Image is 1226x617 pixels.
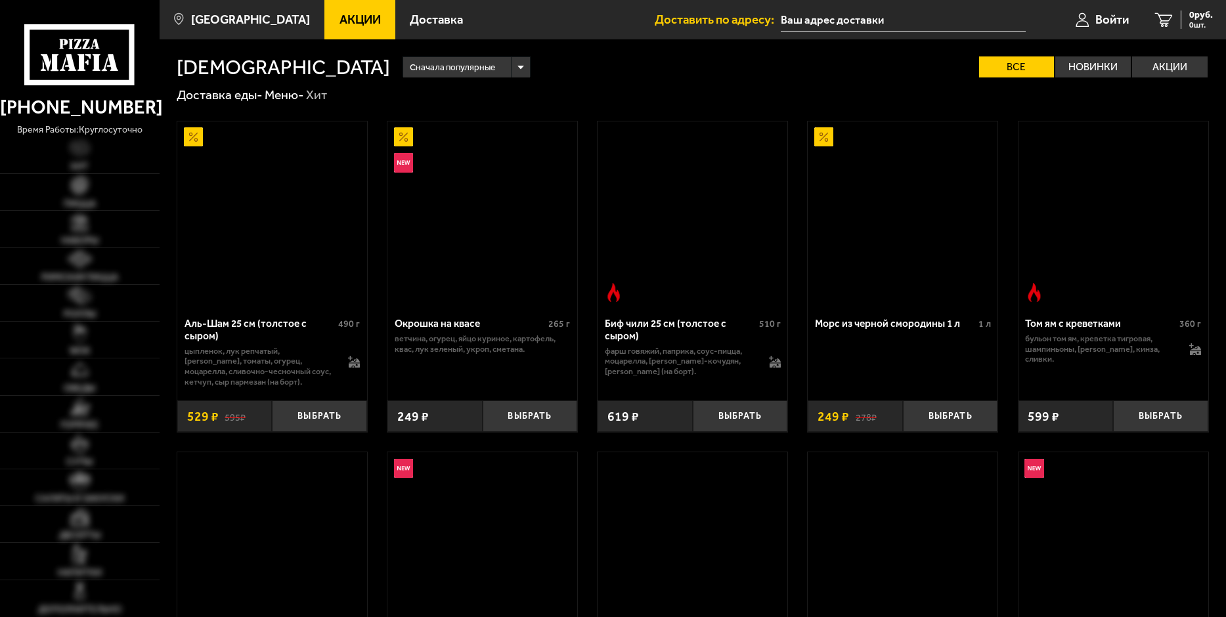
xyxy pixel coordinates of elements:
span: Салаты и закуски [35,494,124,503]
span: 490 г [338,318,360,330]
span: Десерты [59,531,100,540]
span: 1 л [978,318,991,330]
label: Новинки [1055,56,1131,77]
s: 278 ₽ [856,410,877,423]
button: Выбрать [272,400,367,432]
input: Ваш адрес доставки [781,8,1026,32]
span: Обеды [64,384,95,393]
img: Новинка [394,153,413,172]
p: фарш говяжий, паприка, соус-пицца, моцарелла, [PERSON_NAME]-кочудян, [PERSON_NAME] (на борт). [605,346,756,377]
div: Биф чили 25 см (толстое с сыром) [605,318,756,342]
div: Том ям с креветками [1025,318,1176,330]
img: Острое блюдо [604,283,623,302]
span: Римская пицца [41,273,118,282]
div: Хит [306,87,327,103]
span: 510 г [759,318,781,330]
a: Острое блюдоТом ям с креветками [1018,121,1208,308]
img: Острое блюдо [1024,283,1043,302]
span: 529 ₽ [187,410,219,423]
h1: [DEMOGRAPHIC_DATA] [177,57,390,77]
span: Пицца [64,200,96,209]
span: Доставка [410,14,463,26]
p: бульон том ям, креветка тигровая, шампиньоны, [PERSON_NAME], кинза, сливки. [1025,333,1176,364]
span: WOK [70,347,90,356]
span: Горячее [60,421,99,430]
span: [GEOGRAPHIC_DATA] [191,14,310,26]
label: Акции [1132,56,1208,77]
span: Акции [339,14,381,26]
span: 599 ₽ [1028,410,1059,423]
label: Все [979,56,1055,77]
button: Выбрать [1113,400,1208,432]
span: Войти [1095,14,1129,26]
s: 595 ₽ [225,410,246,423]
a: АкционныйМорс из черной смородины 1 л [808,121,997,308]
p: ветчина, огурец, яйцо куриное, картофель, квас, лук зеленый, укроп, сметана. [395,333,571,354]
div: Аль-Шам 25 см (толстое с сыром) [185,318,336,342]
span: Напитки [58,568,102,578]
span: 0 шт. [1189,21,1213,29]
button: Выбрать [483,400,578,432]
a: Доставка еды- [177,87,263,102]
span: 249 ₽ [397,410,429,423]
img: Новинка [1024,459,1043,478]
a: АкционныйАль-Шам 25 см (толстое с сыром) [177,121,367,308]
span: Дополнительно [38,605,121,614]
img: Акционный [814,127,833,146]
span: Супы [66,457,93,467]
span: 265 г [548,318,570,330]
a: АкционныйНовинкаОкрошка на квасе [387,121,577,308]
span: 249 ₽ [818,410,849,423]
p: цыпленок, лук репчатый, [PERSON_NAME], томаты, огурец, моцарелла, сливочно-чесночный соус, кетчуп... [185,346,336,387]
button: Выбрать [693,400,788,432]
span: 619 ₽ [607,410,639,423]
span: 360 г [1179,318,1201,330]
img: Акционный [184,127,203,146]
div: Окрошка на квасе [395,318,546,330]
span: Наборы [61,236,99,245]
button: Выбрать [903,400,998,432]
img: Акционный [394,127,413,146]
a: Острое блюдоБиф чили 25 см (толстое с сыром) [598,121,787,308]
span: Доставить по адресу: [655,14,781,26]
span: 0 руб. [1189,11,1213,20]
img: Новинка [394,459,413,478]
span: Сначала популярные [410,55,495,79]
div: Морс из черной смородины 1 л [815,318,975,330]
span: Роллы [64,310,96,319]
a: Меню- [265,87,304,102]
span: Хит [70,162,89,171]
